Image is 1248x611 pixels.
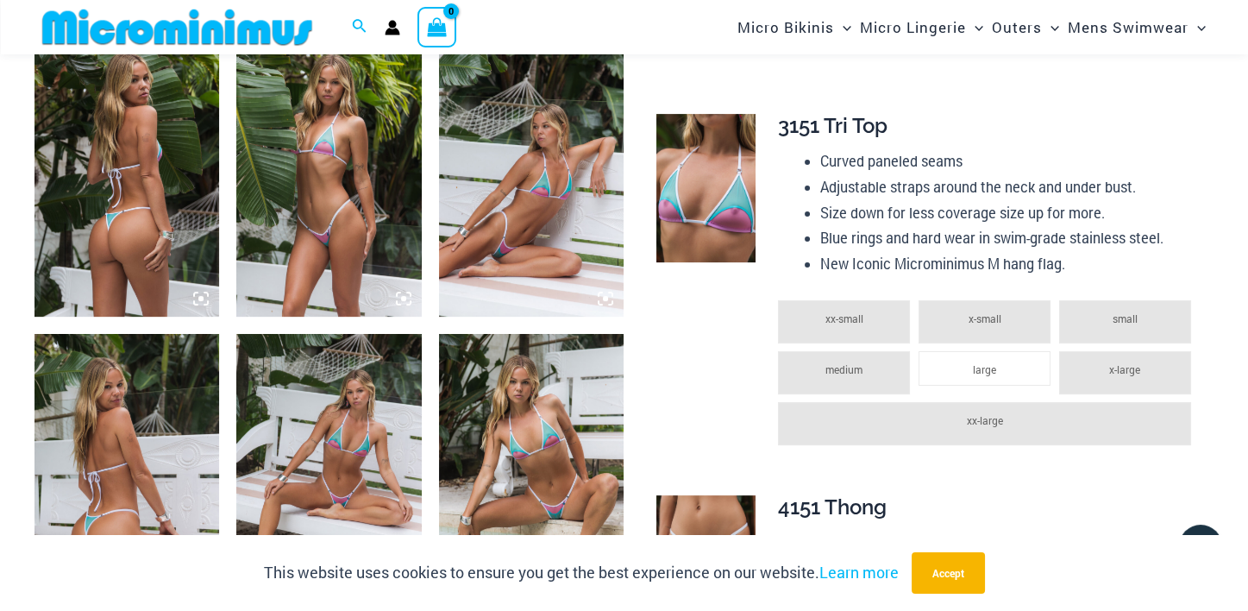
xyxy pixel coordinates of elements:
[352,16,367,39] a: Search icon link
[35,8,319,47] img: MM SHOP LOGO FLAT
[825,312,863,325] span: xx-small
[825,362,862,376] span: medium
[966,5,983,49] span: Menu Toggle
[860,5,966,49] span: Micro Lingerie
[34,40,219,318] img: Escape Mode Candy 3151 Top 4151 Bottom
[385,20,400,35] a: Account icon link
[1063,5,1210,49] a: Mens SwimwearMenu ToggleMenu Toggle
[264,560,899,586] p: This website uses cookies to ensure you get the best experience on our website.
[856,5,988,49] a: Micro LingerieMenu ToggleMenu Toggle
[966,413,1002,427] span: xx-large
[778,402,1191,445] li: xx-large
[988,5,1063,49] a: OutersMenu ToggleMenu Toggle
[737,5,834,49] span: Micro Bikinis
[1059,351,1191,394] li: x-large
[992,5,1042,49] span: Outers
[731,3,1214,52] nav: Site Navigation
[968,312,1000,325] span: x-small
[1109,362,1140,376] span: x-large
[417,7,457,47] a: View Shopping Cart, empty
[656,114,756,263] img: Escape Mode Candy 3151 Top
[834,5,851,49] span: Menu Toggle
[820,531,1200,557] li: Curved paneled seams
[778,300,910,343] li: xx-small
[1068,5,1188,49] span: Mens Swimwear
[778,351,910,394] li: medium
[778,494,887,520] span: 4151 Thong
[819,562,899,583] a: Learn more
[919,300,1050,343] li: x-small
[919,351,1050,386] li: large
[820,200,1200,226] li: Size down for less coverage size up for more.
[1059,300,1191,343] li: small
[820,251,1200,277] li: New Iconic Microminimus M hang flag.
[973,362,996,376] span: large
[1188,5,1206,49] span: Menu Toggle
[820,174,1200,200] li: Adjustable straps around the neck and under bust.
[912,552,985,594] button: Accept
[820,225,1200,251] li: Blue rings and hard wear in swim-grade stainless steel.
[733,5,856,49] a: Micro BikinisMenu ToggleMenu Toggle
[1113,312,1138,325] span: small
[236,40,421,318] img: Escape Mode Candy 3151 Top 4151 Bottom
[439,40,624,318] img: Escape Mode Candy 3151 Top 4151 Bottom 08Escape Mode Candy 3151 Top 4151 Bottom
[778,113,887,138] span: 3151 Tri Top
[1042,5,1059,49] span: Menu Toggle
[820,148,1200,174] li: Curved paneled seams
